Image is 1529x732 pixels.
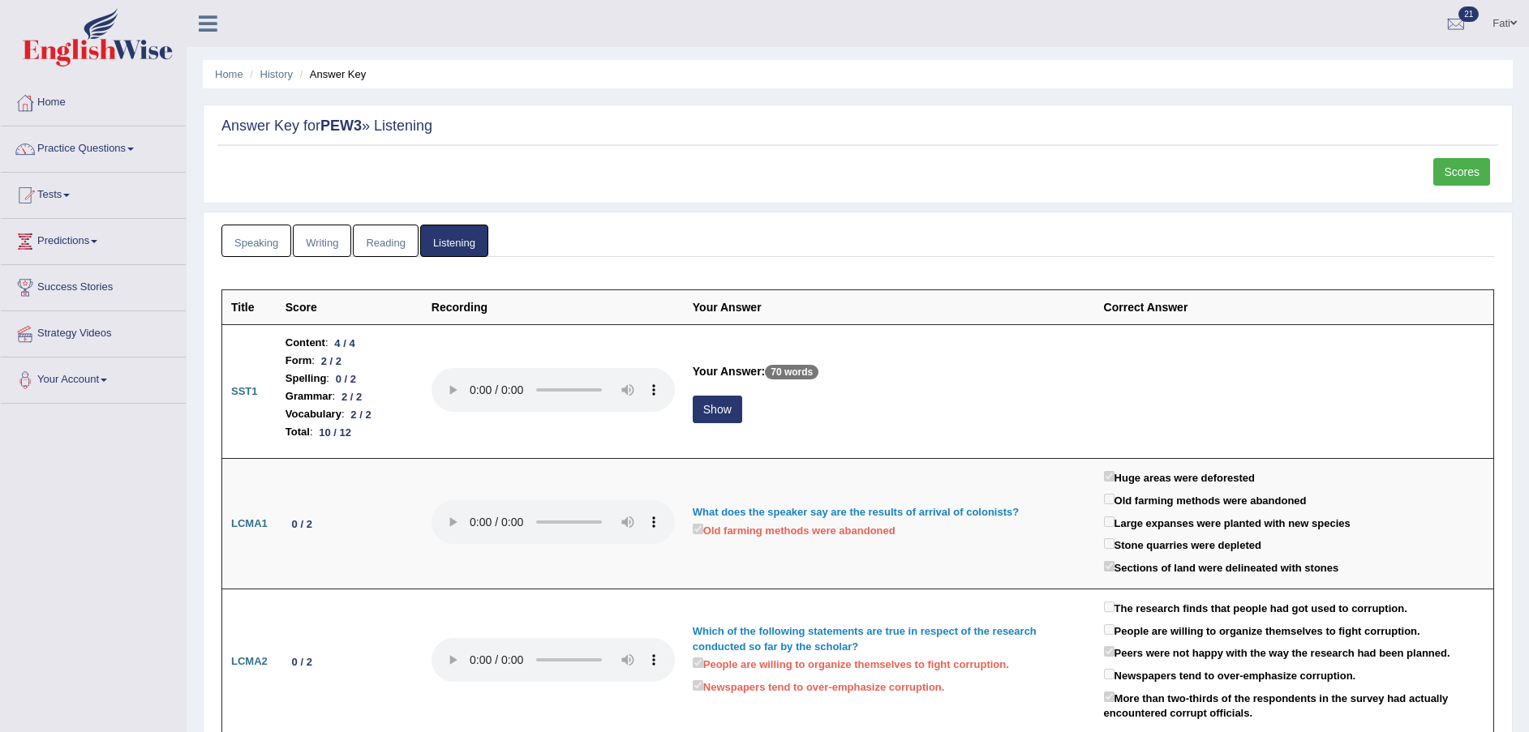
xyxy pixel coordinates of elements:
li: : [286,334,414,352]
input: The research finds that people had got used to corruption. [1104,601,1115,612]
strong: PEW3 [320,118,362,134]
div: Which of the following statements are true in respect of the research conducted so far by the sch... [693,624,1086,654]
b: Your Answer: [693,365,765,378]
b: Grammar [286,387,333,405]
b: Content [286,334,325,352]
a: Practice Questions [1,126,186,167]
b: Spelling [286,370,327,387]
label: Sections of land were delineated with stones [1104,558,1339,576]
li: : [286,370,414,387]
a: Listening [420,225,488,258]
th: Correct Answer [1095,290,1494,325]
label: Large expanses were planted with new species [1104,513,1351,532]
label: Old farming methods were abandoned [693,520,895,539]
th: Recording [423,290,684,325]
label: Huge areas were deforested [1104,468,1255,486]
b: Total [286,423,310,441]
div: What does the speaker say are the results of arrival of colonists? [693,505,1086,520]
li: : [286,352,414,370]
label: Newspapers tend to over-emphasize corruption. [693,677,945,696]
input: Large expanses were planted with new species [1104,516,1115,527]
input: Stone quarries were depleted [1104,538,1115,549]
a: Success Stories [1,265,186,306]
label: More than two-thirds of the respondents in the survey had actually encountered corrupt officials. [1104,688,1484,721]
b: Vocabulary [286,405,341,423]
a: Reading [353,225,418,258]
b: LCMA2 [231,655,268,667]
li: : [286,405,414,423]
p: 70 words [765,365,818,379]
label: Stone quarries were depleted [1104,535,1261,554]
th: Score [277,290,423,325]
div: 2 / 2 [345,406,378,423]
div: 0 / 2 [329,370,363,387]
th: Your Answer [684,290,1095,325]
a: Home [1,80,186,121]
b: SST1 [231,385,258,397]
th: Title [222,290,277,325]
input: Peers were not happy with the way the research had been planned. [1104,646,1115,657]
input: Old farming methods were abandoned [693,524,703,534]
a: Writing [293,225,351,258]
input: Old farming methods were abandoned [1104,494,1115,504]
h2: Answer Key for » Listening [221,118,1494,135]
div: 2 / 2 [335,388,368,405]
div: 2 / 2 [315,353,348,370]
a: History [260,68,293,80]
a: Predictions [1,219,186,259]
input: People are willing to organize themselves to fight corruption. [1104,624,1115,635]
label: People are willing to organize themselves to fight corruption. [1104,621,1420,640]
label: The research finds that people had got used to corruption. [1104,598,1407,617]
div: 0 / 2 [286,653,319,670]
input: Newspapers tend to over-emphasize corruption. [693,680,703,691]
div: 4 / 4 [329,335,362,352]
input: Sections of land were delineated with stones [1104,561,1115,571]
span: 21 [1458,6,1479,22]
li: : [286,387,414,405]
b: Form [286,352,312,370]
a: Tests [1,173,186,213]
button: Show [693,396,742,423]
a: Home [215,68,243,80]
label: Newspapers tend to over-emphasize corruption. [1104,666,1356,684]
div: 0 / 2 [286,516,319,533]
label: Peers were not happy with the way the research had been planned. [1104,643,1450,661]
a: Speaking [221,225,291,258]
a: Strategy Videos [1,311,186,352]
input: Huge areas were deforested [1104,471,1115,482]
input: Newspapers tend to over-emphasize corruption. [1104,669,1115,679]
b: LCMA1 [231,517,268,529]
label: Old farming methods were abandoned [1104,490,1307,509]
input: People are willing to organize themselves to fight corruption. [693,657,703,668]
label: People are willing to organize themselves to fight corruption. [693,654,1009,673]
input: More than two-thirds of the respondents in the survey had actually encountered corrupt officials. [1104,691,1115,702]
li: : [286,423,414,441]
div: 10 / 12 [313,424,358,441]
a: Scores [1433,158,1490,186]
li: Answer Key [296,66,367,82]
a: Your Account [1,357,186,398]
